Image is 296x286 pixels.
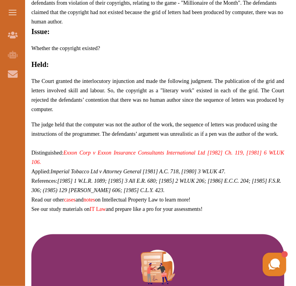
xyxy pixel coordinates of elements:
[31,27,50,36] strong: Issue:
[31,178,281,194] span: References:
[84,197,95,203] a: notes
[31,150,284,165] a: Exxon Corp v Exxon Insurance Consultants International Ltd [1982] Ch. 119, [1981] 6 WLUK 106.
[90,207,106,212] a: IT Law
[31,122,278,137] span: The judge held that the computer was not the author of the work, the sequence of letters was prod...
[64,197,76,203] a: cases
[51,169,225,175] em: Imperial Tobacco Ltd v Attorney General [1981] A.C. 718, [1980] 3 WLUK 47.
[31,60,49,68] strong: Held:
[31,207,203,212] span: See our study materials on and prepare like a pro for your assessments!
[31,150,284,165] span: Distinguished:
[31,197,191,203] span: Read our other and on Intellectual Property Law to learn more!
[108,251,288,278] iframe: HelpCrunch
[141,250,175,284] img: Purple card image
[31,78,284,112] span: The Court granted the interlocutory injunction and made the following judgment. The publication o...
[31,45,100,51] span: Whether the copyright existed?
[31,169,225,175] span: Applied:
[31,178,281,194] em: [1985] 1 W.L.R. 1089; [1985] 3 All E.R. 680; [1985] 2 WLUK 206; [1986] E.C.C. 204; [1985] F.S.R. ...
